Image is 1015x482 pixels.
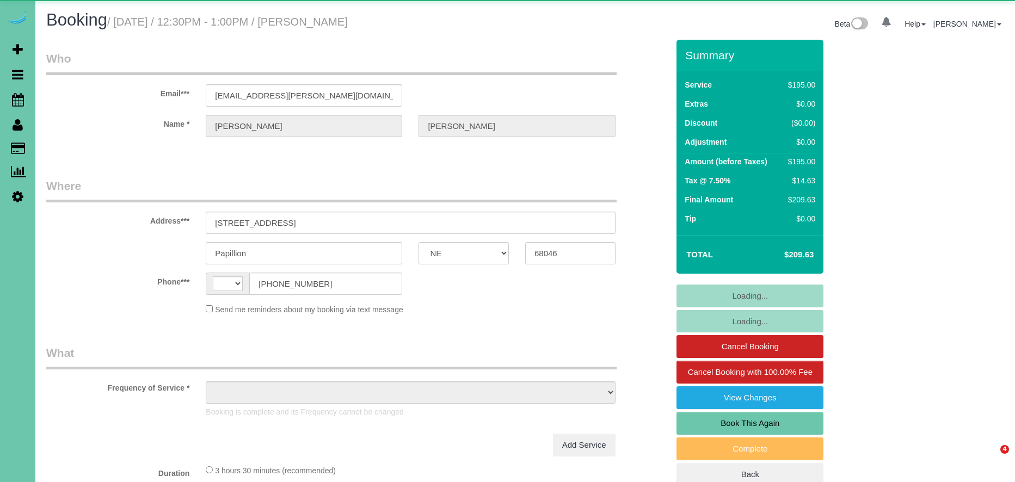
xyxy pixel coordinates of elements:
[978,445,1004,471] iframe: Intercom live chat
[688,367,813,376] span: Cancel Booking with 100.00% Fee
[784,118,815,128] div: ($0.00)
[107,16,348,28] small: / [DATE] / 12:30PM - 1:00PM / [PERSON_NAME]
[215,305,403,314] span: Send me reminders about my booking via text message
[784,137,815,147] div: $0.00
[685,213,696,224] label: Tip
[784,79,815,90] div: $195.00
[685,98,708,109] label: Extras
[835,20,869,28] a: Beta
[685,175,730,186] label: Tax @ 7.50%
[46,178,617,202] legend: Where
[784,213,815,224] div: $0.00
[38,115,198,129] label: Name *
[685,137,727,147] label: Adjustment
[752,250,814,259] h4: $209.63
[784,156,815,167] div: $195.00
[685,79,712,90] label: Service
[850,17,868,32] img: New interface
[38,379,198,393] label: Frequency of Service *
[46,10,107,29] span: Booking
[905,20,926,28] a: Help
[685,156,767,167] label: Amount (before Taxes)
[784,98,815,109] div: $0.00
[553,434,616,456] a: Add Service
[784,175,815,186] div: $14.63
[46,345,617,369] legend: What
[1000,445,1009,454] span: 4
[933,20,1001,28] a: [PERSON_NAME]
[38,464,198,479] label: Duration
[685,194,733,205] label: Final Amount
[7,11,28,26] img: Automaid Logo
[676,412,823,435] a: Book This Again
[206,406,615,417] p: Booking is complete and its Frequency cannot be changed
[686,250,713,259] strong: Total
[784,194,815,205] div: $209.63
[676,361,823,384] a: Cancel Booking with 100.00% Fee
[685,118,717,128] label: Discount
[676,335,823,358] a: Cancel Booking
[215,466,336,475] span: 3 hours 30 minutes (recommended)
[46,51,617,75] legend: Who
[685,49,818,61] h3: Summary
[676,386,823,409] a: View Changes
